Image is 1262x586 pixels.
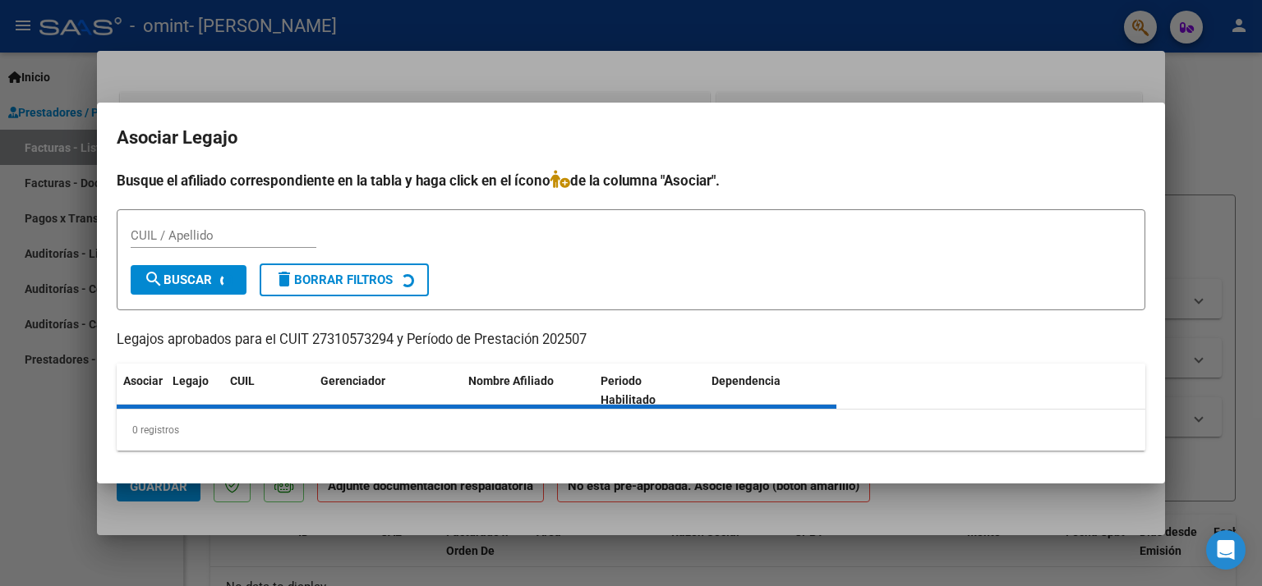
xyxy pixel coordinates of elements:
[468,374,554,387] span: Nombre Afiliado
[320,374,385,387] span: Gerenciador
[705,364,837,418] datatable-header-cell: Dependencia
[117,330,1145,350] p: Legajos aprobados para el CUIT 27310573294 y Período de Prestación 202507
[1206,530,1246,570] div: Open Intercom Messenger
[144,272,212,287] span: Buscar
[462,364,594,418] datatable-header-cell: Nombre Afiliado
[601,374,656,406] span: Periodo Habilitado
[166,364,223,418] datatable-header-cell: Legajo
[274,269,294,289] mat-icon: delete
[230,374,255,387] span: CUIL
[260,263,429,296] button: Borrar Filtros
[274,272,393,287] span: Borrar Filtros
[123,374,163,387] span: Asociar
[131,265,246,295] button: Buscar
[144,269,164,289] mat-icon: search
[594,364,705,418] datatable-header-cell: Periodo Habilitado
[173,374,209,387] span: Legajo
[117,410,1145,451] div: 0 registros
[223,364,314,418] datatable-header-cell: CUIL
[712,374,781,387] span: Dependencia
[117,122,1145,153] h2: Asociar Legajo
[117,364,166,418] datatable-header-cell: Asociar
[117,170,1145,191] h4: Busque el afiliado correspondiente en la tabla y haga click en el ícono de la columna "Asociar".
[314,364,462,418] datatable-header-cell: Gerenciador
